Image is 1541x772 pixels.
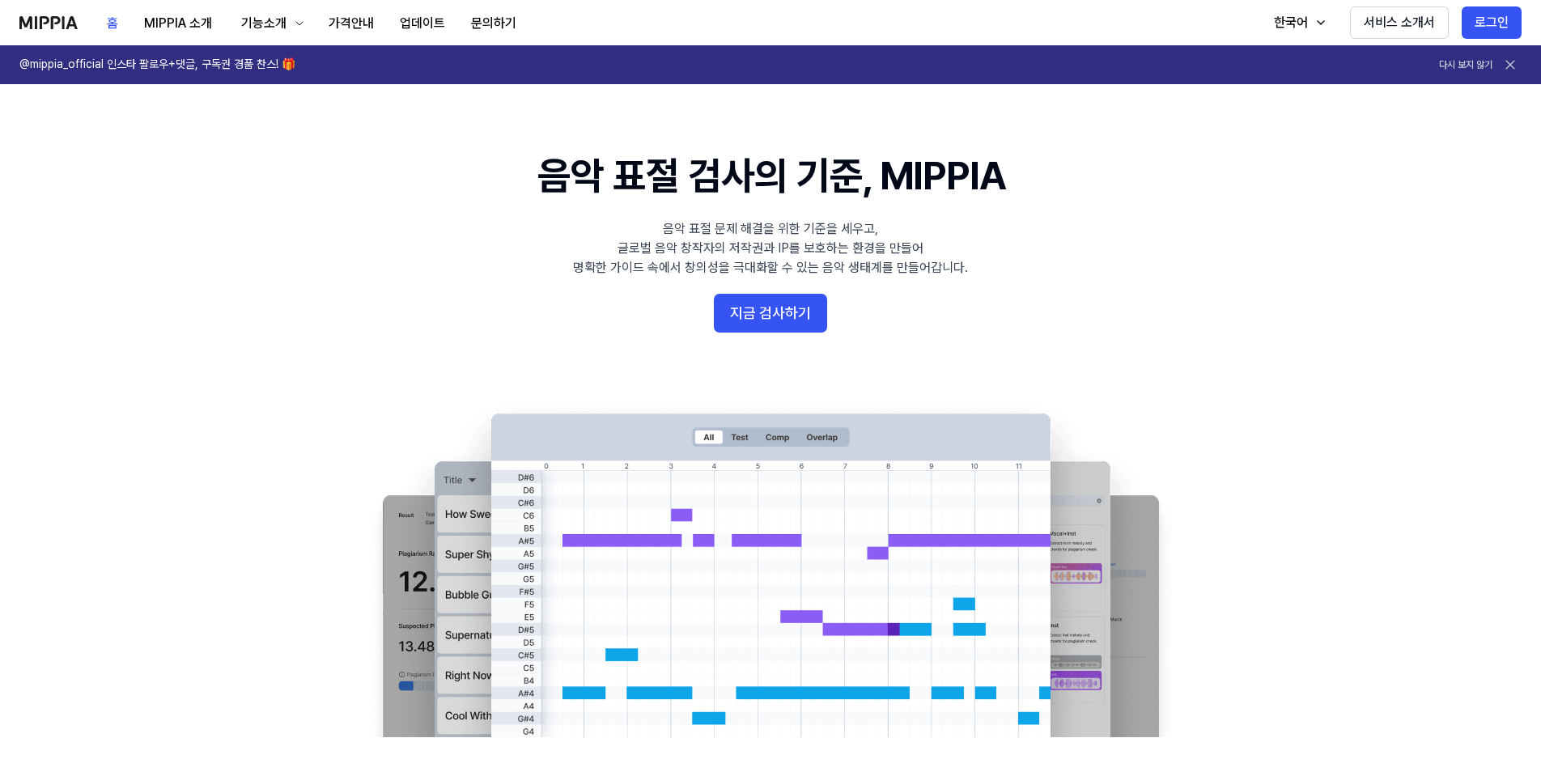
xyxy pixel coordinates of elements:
[94,7,131,40] button: 홈
[94,1,131,45] a: 홈
[537,149,1004,203] h1: 음악 표절 검사의 기준, MIPPIA
[1271,13,1311,32] div: 한국어
[238,14,290,33] div: 기능소개
[1350,6,1449,39] button: 서비스 소개서
[19,57,295,73] h1: @mippia_official 인스타 팔로우+댓글, 구독권 경품 찬스! 🎁
[131,7,225,40] button: MIPPIA 소개
[387,7,458,40] button: 업데이트
[1258,6,1337,39] button: 한국어
[1462,6,1522,39] button: 로그인
[316,7,387,40] button: 가격안내
[350,397,1191,737] img: main Image
[1439,58,1492,72] button: 다시 보지 않기
[714,294,827,333] button: 지금 검사하기
[458,7,529,40] button: 문의하기
[573,219,968,278] div: 음악 표절 문제 해결을 위한 기준을 세우고, 글로벌 음악 창작자의 저작권과 IP를 보호하는 환경을 만들어 명확한 가이드 속에서 창의성을 극대화할 수 있는 음악 생태계를 만들어...
[19,16,78,29] img: logo
[225,7,316,40] button: 기능소개
[387,1,458,45] a: 업데이트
